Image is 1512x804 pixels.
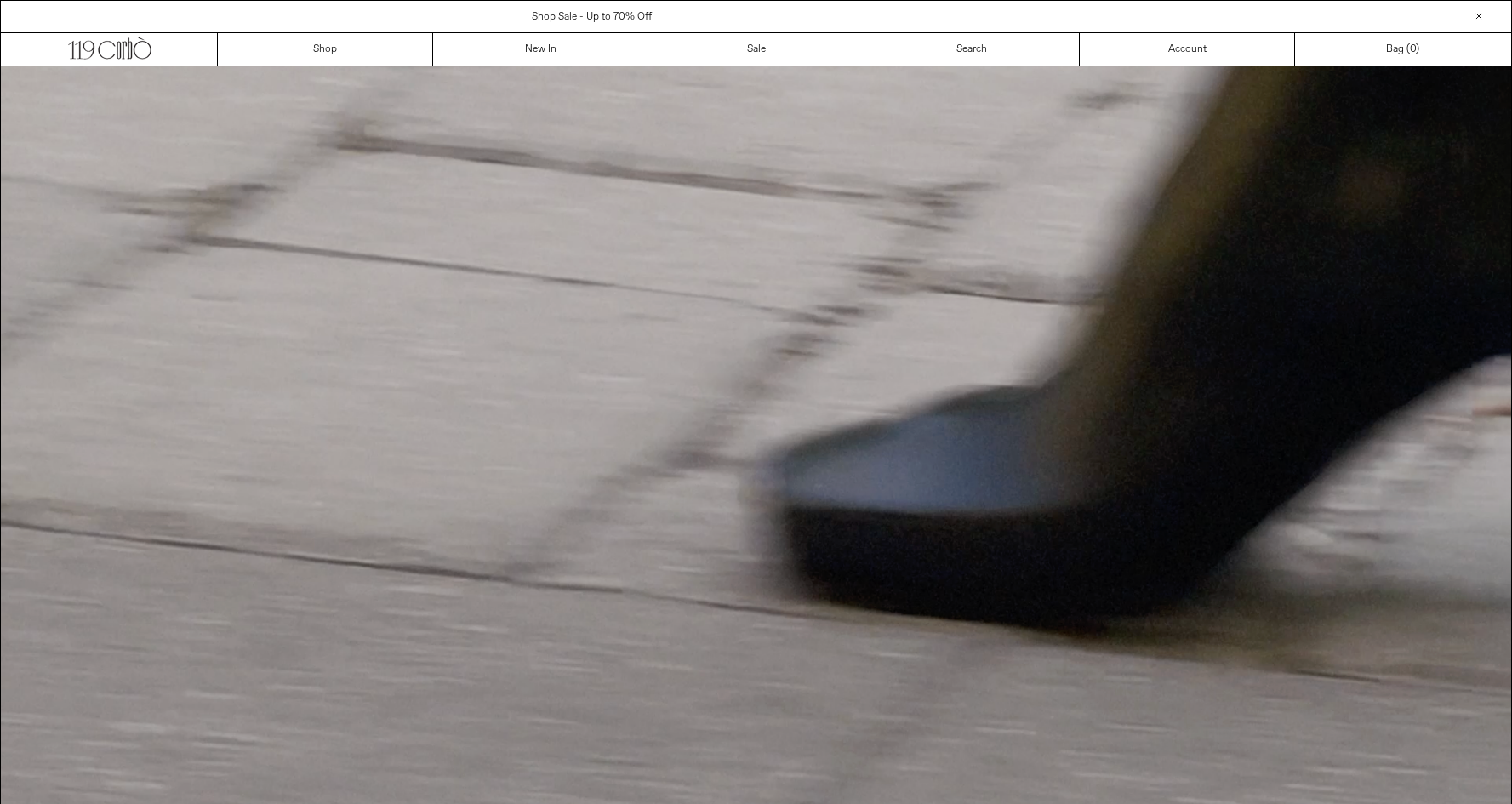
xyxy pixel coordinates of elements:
[864,33,1080,66] a: Search
[532,10,652,24] a: Shop Sale - Up to 70% Off
[433,33,648,66] a: New In
[1080,33,1295,66] a: Account
[648,33,864,66] a: Sale
[1295,33,1510,66] a: Bag ()
[1410,42,1419,57] span: )
[218,33,433,66] a: Shop
[1410,43,1416,56] span: 0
